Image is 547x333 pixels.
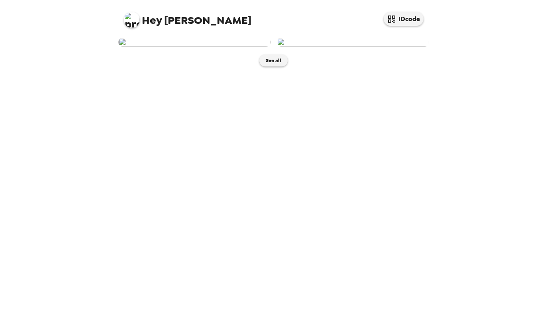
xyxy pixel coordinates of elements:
[259,55,288,66] button: See all
[124,8,251,26] span: [PERSON_NAME]
[142,13,162,27] span: Hey
[124,12,140,28] img: profile pic
[118,38,271,47] img: user-275015
[277,38,429,47] img: user-274579
[384,12,423,26] button: IDcode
